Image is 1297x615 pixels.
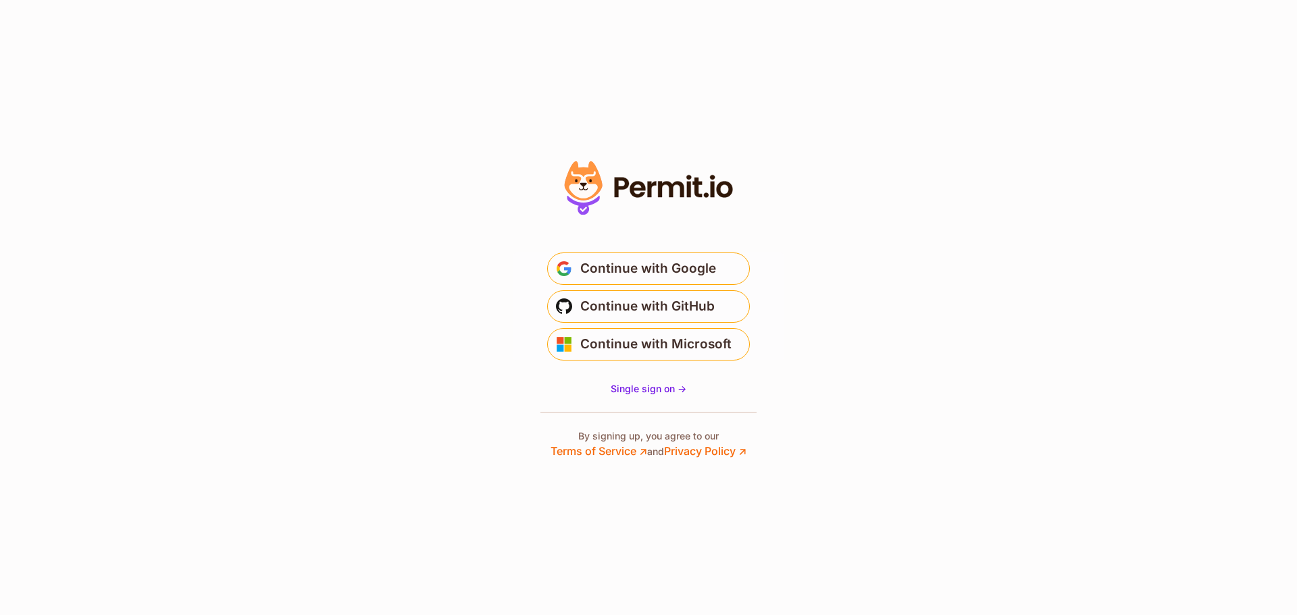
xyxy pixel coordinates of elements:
button: Continue with Google [547,252,750,285]
a: Terms of Service ↗ [551,444,647,458]
a: Single sign on -> [611,382,686,396]
p: By signing up, you agree to our and [551,429,746,459]
button: Continue with Microsoft [547,328,750,360]
a: Privacy Policy ↗ [664,444,746,458]
span: Continue with Microsoft [580,333,732,355]
span: Continue with Google [580,258,716,279]
button: Continue with GitHub [547,290,750,323]
span: Continue with GitHub [580,296,715,317]
span: Single sign on -> [611,383,686,394]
